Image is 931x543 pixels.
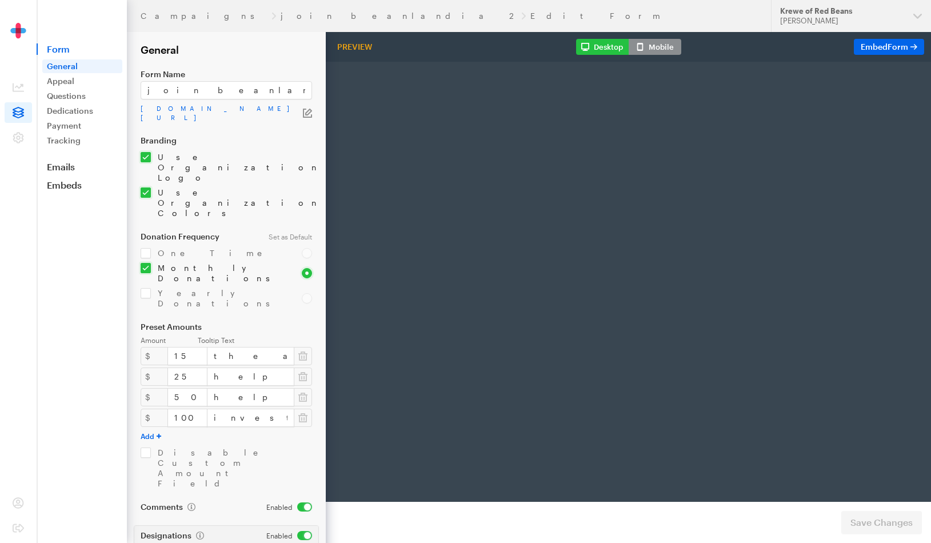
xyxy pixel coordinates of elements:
[42,74,122,88] a: Appeal
[151,152,312,183] label: Use Organization Logo
[262,232,319,241] div: Set as Default
[141,136,312,145] label: Branding
[198,336,312,345] label: Tooltip Text
[141,502,195,512] label: Comments
[141,531,253,540] div: Designations
[861,42,908,51] span: Embed
[141,232,255,241] label: Donation Frequency
[42,89,122,103] a: Questions
[141,409,168,427] div: $
[37,161,127,173] a: Emails
[42,134,122,147] a: Tracking
[780,16,904,26] div: [PERSON_NAME]
[37,43,127,55] span: Form
[141,11,267,21] a: Campaigns
[42,104,122,118] a: Dedications
[141,70,312,79] label: Form Name
[141,322,312,332] label: Preset Amounts
[141,388,168,406] div: $
[151,187,312,218] label: Use Organization Colors
[42,119,122,133] a: Payment
[141,432,161,441] button: Add
[888,42,908,51] span: Form
[141,336,198,345] label: Amount
[141,368,168,386] div: $
[141,43,312,56] h2: General
[42,59,122,73] a: General
[780,6,904,16] div: Krewe of Red Beans
[333,42,377,52] div: Preview
[629,39,681,55] button: Mobile
[281,11,517,21] a: join beanlandia 2
[854,39,924,55] a: EmbedForm
[141,104,303,122] a: [DOMAIN_NAME][URL]
[141,347,168,365] div: $
[37,179,127,191] a: Embeds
